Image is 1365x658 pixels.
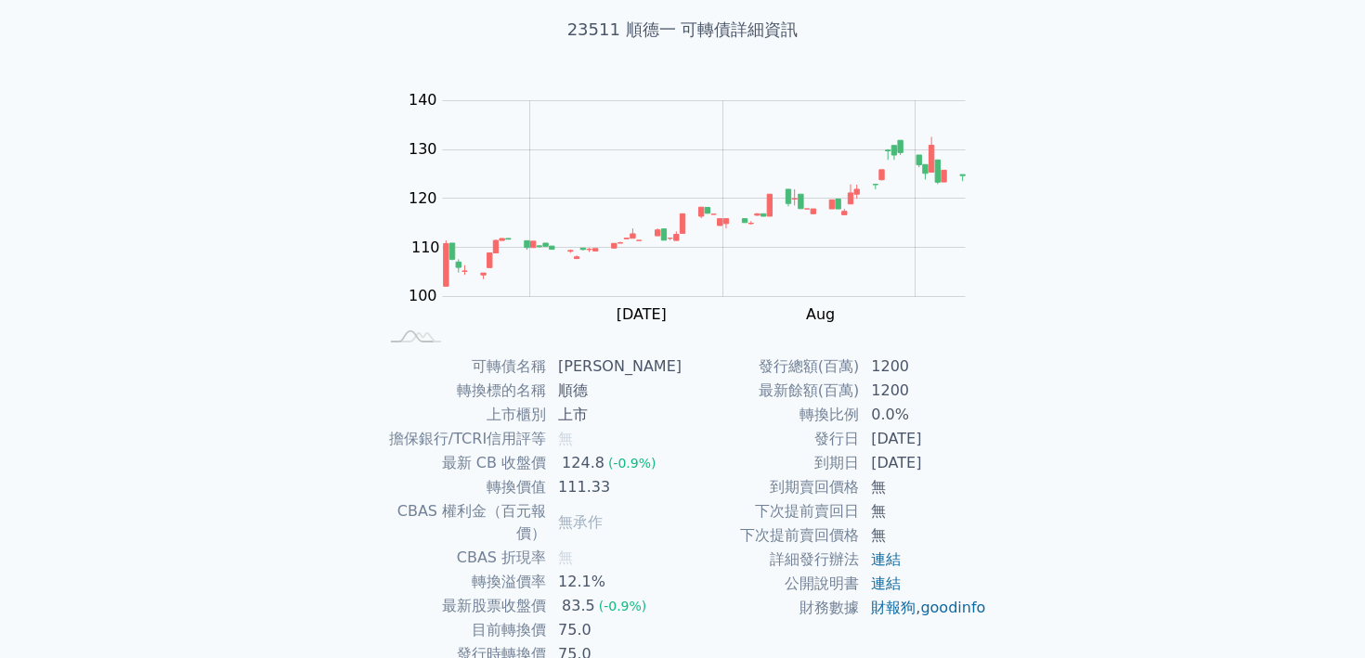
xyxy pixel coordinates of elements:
tspan: 140 [409,91,437,109]
td: 無 [860,475,987,499]
span: 無承作 [558,513,603,531]
td: [DATE] [860,427,987,451]
td: 目前轉換價 [378,618,547,642]
td: 順德 [547,379,682,403]
td: 1200 [860,379,987,403]
td: , [860,596,987,620]
td: [DATE] [860,451,987,475]
td: CBAS 權利金（百元報價） [378,499,547,546]
div: 83.5 [558,595,599,617]
td: [PERSON_NAME] [547,355,682,379]
tspan: 120 [409,189,437,207]
td: 下次提前賣回日 [682,499,860,523]
td: 財務數據 [682,596,860,620]
td: 0.0% [860,403,987,427]
tspan: Aug [806,305,835,323]
a: 連結 [871,574,901,592]
td: 111.33 [547,475,682,499]
td: 下次提前賣回價格 [682,523,860,548]
td: 轉換溢價率 [378,570,547,594]
td: 詳細發行辦法 [682,548,860,572]
span: (-0.9%) [599,599,647,613]
td: 擔保銀行/TCRI信用評等 [378,427,547,451]
td: 到期賣回價格 [682,475,860,499]
td: 最新 CB 收盤價 [378,451,547,475]
td: 無 [860,499,987,523]
g: Chart [399,91,994,323]
td: 轉換比例 [682,403,860,427]
div: 124.8 [558,452,608,474]
span: 無 [558,548,573,566]
a: 財報狗 [871,599,916,616]
a: 連結 [871,550,901,568]
td: 發行總額(百萬) [682,355,860,379]
td: 可轉債名稱 [378,355,547,379]
tspan: 130 [409,140,437,158]
td: 12.1% [547,570,682,594]
tspan: 100 [409,287,437,304]
td: 轉換價值 [378,475,547,499]
tspan: 110 [411,239,440,256]
td: 1200 [860,355,987,379]
td: 轉換標的名稱 [378,379,547,403]
td: 到期日 [682,451,860,475]
span: (-0.9%) [608,456,656,471]
tspan: [DATE] [617,305,667,323]
td: 上市 [547,403,682,427]
td: 無 [860,523,987,548]
td: 上市櫃別 [378,403,547,427]
iframe: Chat Widget [1272,569,1365,658]
td: 75.0 [547,618,682,642]
td: 發行日 [682,427,860,451]
td: CBAS 折現率 [378,546,547,570]
span: 無 [558,430,573,447]
td: 最新股票收盤價 [378,594,547,618]
g: Series [444,137,966,287]
a: goodinfo [920,599,985,616]
td: 最新餘額(百萬) [682,379,860,403]
h1: 23511 順德一 可轉債詳細資訊 [356,17,1009,43]
td: 公開說明書 [682,572,860,596]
